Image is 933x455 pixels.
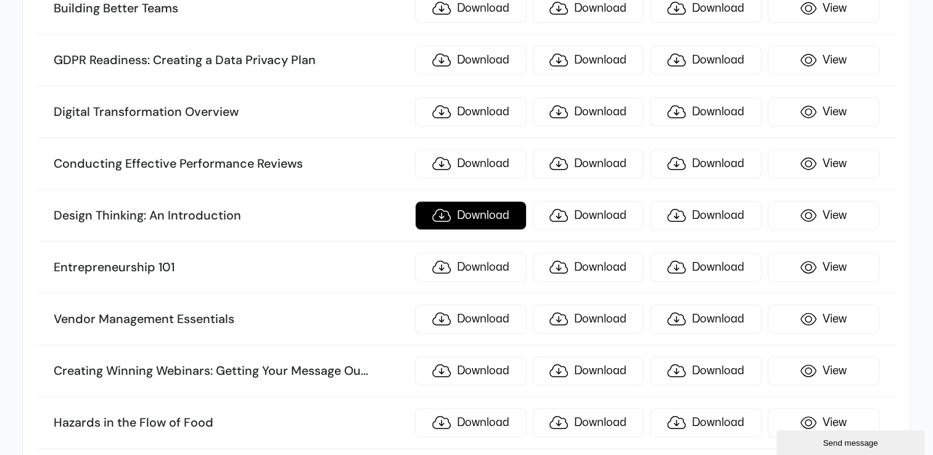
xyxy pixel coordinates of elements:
a: Download [650,46,762,75]
a: Download [650,253,762,282]
a: Download [415,408,527,437]
a: Download [533,97,644,126]
a: View [768,201,879,230]
a: Download [415,201,527,230]
a: Download [650,201,762,230]
a: Download [533,46,644,75]
a: Download [415,46,527,75]
a: View [768,149,879,178]
h3: Building Better Teams [54,1,408,17]
span: ... [361,363,368,379]
a: View [768,356,879,385]
a: Download [415,97,527,126]
a: Download [650,97,762,126]
a: Download [650,408,762,437]
a: View [768,97,879,126]
h3: GDPR Readiness: Creating a Data Privacy Plan [54,52,408,68]
iframe: chat widget [776,428,927,455]
a: Download [650,356,762,385]
a: View [768,46,879,75]
a: Download [533,356,644,385]
a: View [768,408,879,437]
a: Download [650,149,762,178]
h3: Entrepreneurship 101 [54,260,408,276]
a: Download [533,408,644,437]
h3: Hazards in the Flow of Food [54,415,408,431]
a: Download [415,253,527,282]
h3: Design Thinking: An Introduction [54,208,408,224]
a: Download [415,356,527,385]
h3: Digital Transformation Overview [54,104,408,120]
a: Download [533,201,644,230]
a: Download [533,253,644,282]
h3: Creating Winning Webinars: Getting Your Message Ou [54,363,408,379]
a: Download [533,149,644,178]
a: Download [415,149,527,178]
a: View [768,253,879,282]
a: Download [415,305,527,334]
a: Download [533,305,644,334]
a: Download [650,305,762,334]
h3: Vendor Management Essentials [54,311,408,327]
a: View [768,305,879,334]
h3: Conducting Effective Performance Reviews [54,156,408,172]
